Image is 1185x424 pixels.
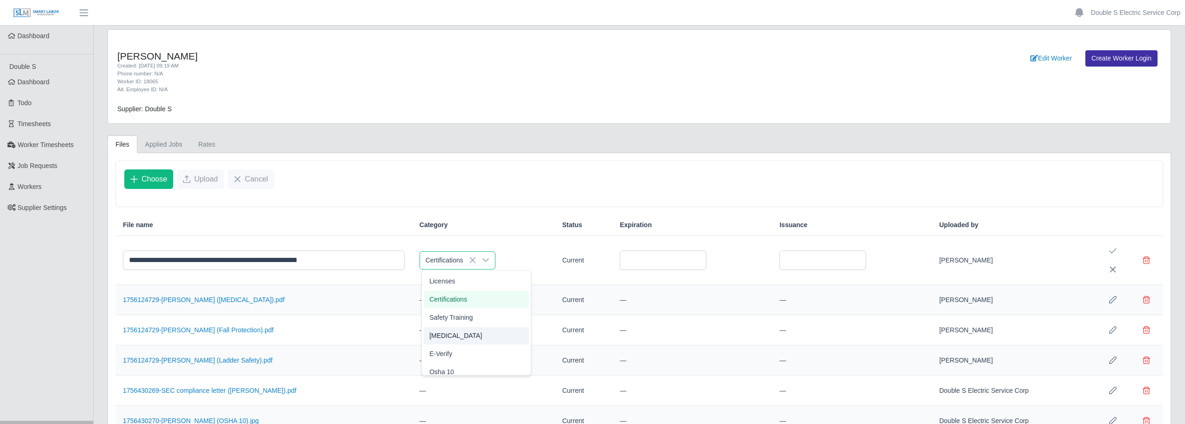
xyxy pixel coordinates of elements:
span: Issuance [779,220,807,230]
td: — [772,376,932,406]
button: Delete file [1137,290,1156,309]
td: Double S Electric Service Corp [932,376,1096,406]
span: Job Requests [18,162,58,169]
td: — [772,315,932,345]
li: Licenses [424,273,529,290]
span: Licenses [429,276,455,286]
button: Row Edit [1104,351,1122,370]
td: — [772,345,932,376]
button: Delete file [1137,321,1156,339]
span: Supplier Settings [18,204,67,211]
span: Double S [9,63,36,70]
span: Status [562,220,582,230]
div: Phone number: N/A [117,70,720,78]
img: SLM Logo [13,8,60,18]
button: Delete file [1137,351,1156,370]
td: — [612,285,772,315]
button: Delete file [1137,251,1156,269]
button: Row Edit [1104,290,1122,309]
li: Drug Test [424,327,529,344]
span: Choose [142,174,167,185]
li: Osha 10 [424,363,529,381]
button: Cancel Edit [1104,260,1122,279]
span: Supplier: Double S [117,105,172,113]
span: Worker Timesheets [18,141,74,148]
div: Created: [DATE] 09:19 AM [117,62,720,70]
span: Dashboard [18,32,50,40]
td: Current [555,345,612,376]
a: Applied Jobs [137,135,190,154]
span: Uploaded by [939,220,978,230]
td: — [612,345,772,376]
td: Current [555,236,612,285]
span: Workers [18,183,42,190]
a: 1756124729-[PERSON_NAME] ([MEDICAL_DATA]).pdf [123,296,284,303]
button: Upload [177,169,224,189]
button: Row Edit [1104,321,1122,339]
td: [PERSON_NAME] [932,345,1096,376]
span: Category [420,220,448,230]
td: Current [555,376,612,406]
span: File name [123,220,153,230]
span: Dashboard [18,78,50,86]
a: Files [108,135,137,154]
span: Certifications [429,295,467,304]
a: 1756430269-SEC compliance letter ([PERSON_NAME]).pdf [123,387,297,394]
td: [PERSON_NAME] [932,315,1096,345]
a: 1756124729-[PERSON_NAME] (Fall Protection).pdf [123,326,274,334]
a: 1756124729-[PERSON_NAME] (Ladder Safety).pdf [123,357,272,364]
h4: [PERSON_NAME] [117,50,720,62]
a: Edit Worker [1024,50,1078,67]
td: — [412,376,555,406]
li: Certifications [424,291,529,308]
li: E-Verify [424,345,529,363]
span: Certifications [420,252,476,269]
button: Save Edit [1104,242,1122,260]
a: Create Worker Login [1085,50,1158,67]
td: [PERSON_NAME] [932,285,1096,315]
span: Timesheets [18,120,51,128]
span: E-Verify [429,349,452,359]
span: Todo [18,99,32,107]
td: Current [555,315,612,345]
td: — [612,315,772,345]
a: Rates [190,135,223,154]
td: — [412,315,555,345]
span: Osha 10 [429,367,454,377]
button: Delete file [1137,381,1156,400]
td: Current [555,285,612,315]
a: Double S Electric Service Corp [1091,8,1180,18]
td: — [412,345,555,376]
td: — [772,285,932,315]
span: Upload [194,174,218,185]
span: [MEDICAL_DATA] [429,331,482,341]
td: — [612,376,772,406]
span: Expiration [620,220,651,230]
li: Safety Training [424,309,529,326]
span: Safety Training [429,313,473,323]
button: Cancel [228,169,274,189]
td: — [412,285,555,315]
td: [PERSON_NAME] [932,236,1096,285]
div: Alt. Employee ID: N/A [117,86,720,94]
span: Cancel [245,174,268,185]
div: Worker ID: 18065 [117,78,720,86]
button: Choose [124,169,173,189]
button: Row Edit [1104,381,1122,400]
